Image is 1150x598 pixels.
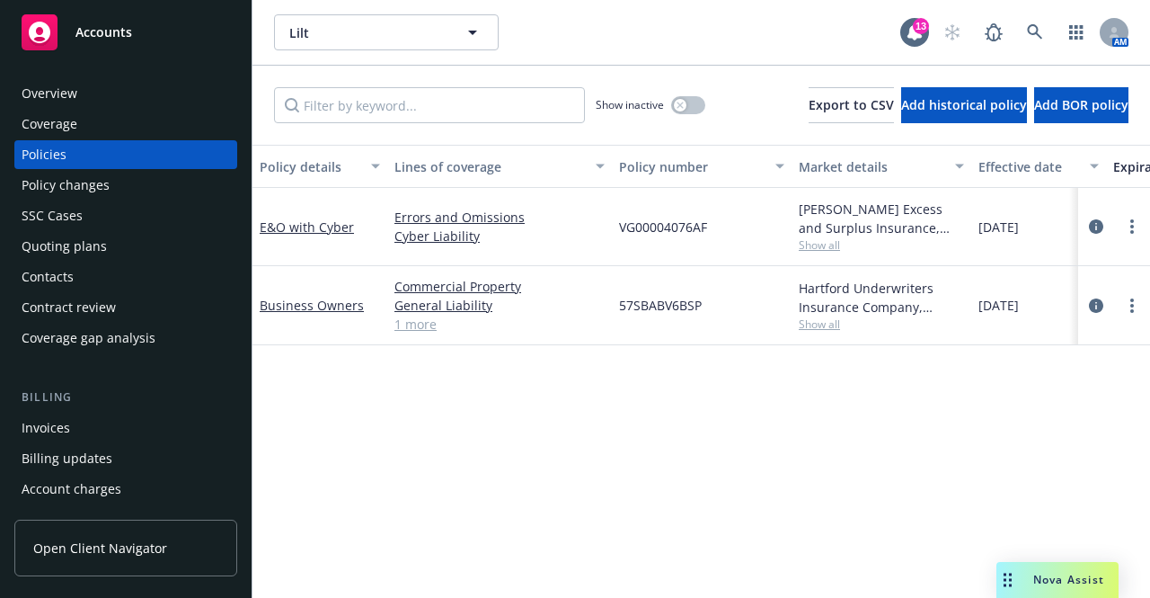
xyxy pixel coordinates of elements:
[1034,87,1128,123] button: Add BOR policy
[1017,14,1053,50] a: Search
[1058,14,1094,50] a: Switch app
[22,201,83,230] div: SSC Cases
[799,279,964,317] div: Hartford Underwriters Insurance Company, Hartford Insurance Group
[14,475,237,504] a: Account charges
[596,97,664,112] span: Show inactive
[996,562,1019,598] div: Drag to move
[22,324,155,353] div: Coverage gap analysis
[22,444,112,473] div: Billing updates
[260,157,360,176] div: Policy details
[394,157,585,176] div: Lines of coverage
[22,263,74,291] div: Contacts
[274,87,585,123] input: Filter by keyword...
[260,297,364,314] a: Business Owners
[1034,96,1128,113] span: Add BOR policy
[809,87,894,123] button: Export to CSV
[976,14,1012,50] a: Report a Bug
[22,140,66,169] div: Policies
[978,157,1079,176] div: Effective date
[14,263,237,291] a: Contacts
[14,110,237,138] a: Coverage
[14,7,237,58] a: Accounts
[799,237,964,253] span: Show all
[22,414,70,442] div: Invoices
[22,110,77,138] div: Coverage
[14,414,237,442] a: Invoices
[22,475,121,504] div: Account charges
[22,171,110,200] div: Policy changes
[996,562,1119,598] button: Nova Assist
[22,79,77,108] div: Overview
[1085,295,1107,317] a: circleInformation
[289,23,445,42] span: Lilt
[934,14,970,50] a: Start snowing
[22,232,107,261] div: Quoting plans
[799,157,944,176] div: Market details
[1121,295,1143,317] a: more
[274,14,499,50] button: Lilt
[799,200,964,237] div: [PERSON_NAME] Excess and Surplus Insurance, Inc., [PERSON_NAME] Group, CRC Group
[612,145,792,188] button: Policy number
[619,296,702,315] span: 57SBABV6BSP
[14,171,237,200] a: Policy changes
[387,145,612,188] button: Lines of coverage
[901,87,1027,123] button: Add historical policy
[14,388,237,406] div: Billing
[913,18,929,34] div: 13
[14,324,237,353] a: Coverage gap analysis
[394,227,605,245] a: Cyber Liability
[978,218,1019,237] span: [DATE]
[978,296,1019,315] span: [DATE]
[14,140,237,169] a: Policies
[394,315,605,334] a: 1 more
[394,277,605,296] a: Commercial Property
[1033,572,1104,587] span: Nova Assist
[252,145,387,188] button: Policy details
[260,219,354,236] a: E&O with Cyber
[394,296,605,315] a: General Liability
[75,25,132,40] span: Accounts
[901,96,1027,113] span: Add historical policy
[14,293,237,322] a: Contract review
[619,218,707,237] span: VG00004076AF
[33,539,167,558] span: Open Client Navigator
[14,201,237,230] a: SSC Cases
[792,145,971,188] button: Market details
[619,157,765,176] div: Policy number
[799,317,964,332] span: Show all
[394,208,605,227] a: Errors and Omissions
[1085,216,1107,237] a: circleInformation
[1121,216,1143,237] a: more
[14,79,237,108] a: Overview
[22,293,116,322] div: Contract review
[809,96,894,113] span: Export to CSV
[14,444,237,473] a: Billing updates
[14,232,237,261] a: Quoting plans
[971,145,1106,188] button: Effective date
